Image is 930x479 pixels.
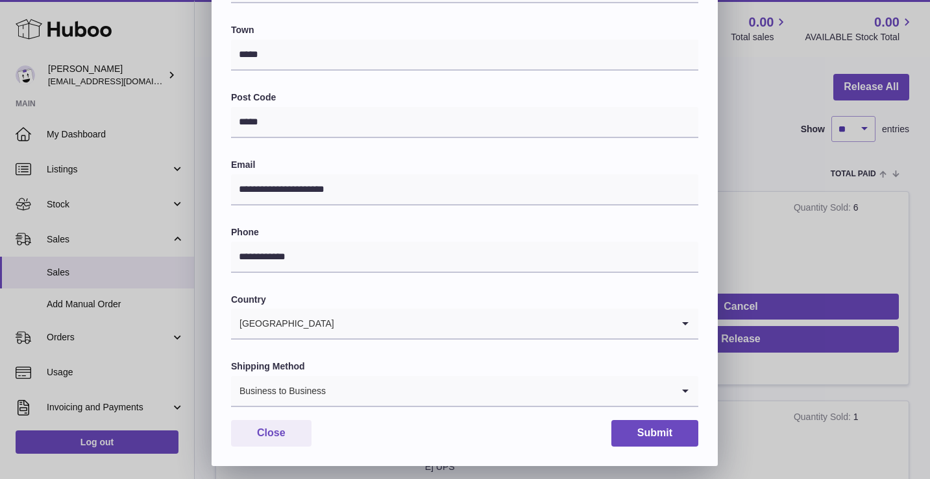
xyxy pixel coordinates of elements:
label: Post Code [231,91,698,104]
label: Country [231,294,698,306]
input: Search for option [326,376,672,406]
label: Shipping Method [231,360,698,373]
button: Submit [611,420,698,447]
label: Phone [231,226,698,239]
span: Business to Business [231,376,326,406]
div: Search for option [231,309,698,340]
input: Search for option [335,309,672,338]
label: Email [231,159,698,171]
button: Close [231,420,312,447]
label: Town [231,24,698,36]
div: Search for option [231,376,698,407]
span: [GEOGRAPHIC_DATA] [231,309,335,338]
